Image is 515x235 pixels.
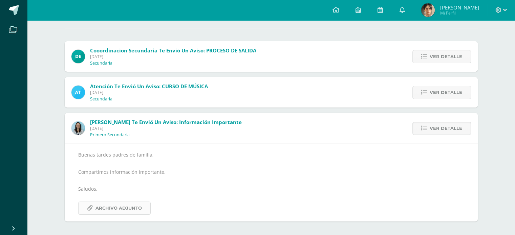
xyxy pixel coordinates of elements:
[440,4,479,11] span: [PERSON_NAME]
[90,119,242,125] span: [PERSON_NAME] te envió un aviso: Información importante
[90,61,112,66] p: Secundaria
[90,83,208,90] span: Atención te envió un aviso: CURSO DE MÚSICA
[90,132,130,138] p: Primero Secundaria
[430,50,462,63] span: Ver detalle
[430,86,462,99] span: Ver detalle
[78,150,464,215] div: Buenas tardes padres de familia, Compartimos información importante. Saludos,
[90,125,242,131] span: [DATE]
[71,86,85,99] img: 9fc725f787f6a993fc92a288b7a8b70c.png
[90,96,112,102] p: Secundaria
[78,202,151,215] a: Archivo Adjunto
[440,10,479,16] span: Mi Perfil
[95,202,142,214] span: Archivo Adjunto
[90,54,256,60] span: [DATE]
[90,90,208,95] span: [DATE]
[90,47,256,54] span: Cooordinacion Secundaria te envió un aviso: PROCESO DE SALIDA
[71,50,85,63] img: 9fa0c54c0c68d676f2f0303209928c54.png
[71,121,85,135] img: aed16db0a88ebd6752f21681ad1200a1.png
[421,3,435,17] img: 7a1076d05ecef00bf5fe3b89eafeaf24.png
[430,122,462,135] span: Ver detalle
